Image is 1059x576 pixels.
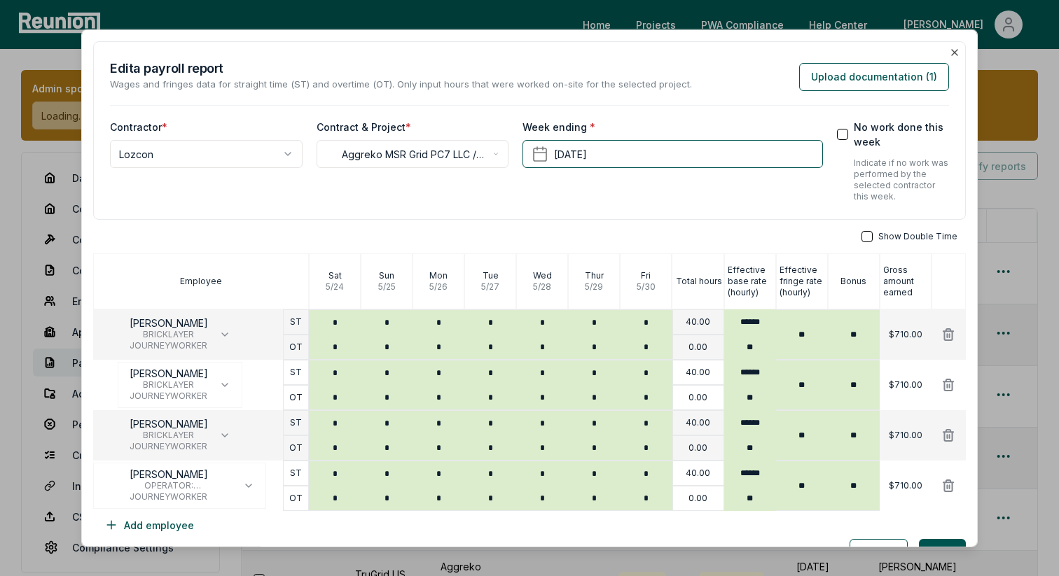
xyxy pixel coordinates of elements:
p: Wed [533,270,552,281]
p: Mon [429,270,448,281]
p: Employee [180,276,222,287]
p: ST [290,316,302,328]
p: OT [289,392,303,403]
p: $710.00 [889,430,922,441]
p: OT [289,442,303,454]
p: 5 / 30 [637,281,656,293]
p: 5 / 26 [429,281,448,293]
p: ST [290,417,302,428]
span: JOURNEYWORKER [130,441,208,452]
h2: Edit a payroll report [110,58,692,77]
p: 5 / 27 [481,281,499,293]
span: BRICKLAYER [130,329,208,340]
p: ST [290,468,302,479]
p: Thur [585,270,604,281]
p: $710.00 [889,329,922,340]
p: Fri [641,270,651,281]
p: Effective base rate (hourly) [728,265,775,298]
button: Add employee [93,511,205,539]
p: 0.00 [688,493,707,504]
p: 40.00 [686,417,710,428]
span: JOURNEYWORKER [130,340,208,351]
p: $710.00 [889,480,922,491]
p: OT [289,342,303,353]
p: ST [290,367,302,378]
p: $710.00 [889,379,922,391]
button: Save [919,539,966,567]
p: OT [289,493,303,504]
label: Week ending [522,120,595,134]
span: BRICKLAYER [130,430,208,441]
p: 40.00 [686,367,710,378]
p: 0.00 [688,392,707,403]
p: Wages and fringes data for straight time (ST) and overtime (OT). Only input hours that were worke... [110,77,692,91]
button: Cancel [850,539,908,567]
p: 5 / 29 [585,281,603,293]
span: Show Double Time [878,231,957,242]
label: Contract & Project [317,120,411,134]
p: Effective fringe rate (hourly) [780,265,827,298]
p: 5 / 24 [326,281,344,293]
p: Sun [379,270,394,281]
p: 5 / 25 [378,281,396,293]
p: [PERSON_NAME] [130,318,208,329]
p: 40.00 [686,316,710,328]
p: [PERSON_NAME] [130,368,208,379]
p: Indicate if no work was performed by the selected contractor this week. [854,157,949,202]
p: Tue [483,270,499,281]
span: BRICKLAYER [130,379,208,391]
p: Sat [328,270,342,281]
label: No work done this week [854,120,949,149]
button: Upload documentation (1) [799,62,949,90]
p: 40.00 [686,468,710,479]
p: 0.00 [688,342,707,353]
span: JOURNEYWORKER [105,491,232,503]
p: Bonus [840,276,866,287]
span: OPERATOR: Backhoe/Excavator/Trackhoe [105,480,232,491]
p: Gross amount earned [883,265,931,298]
p: Total hours [676,276,722,287]
label: Contractor [110,120,167,134]
p: [PERSON_NAME] [130,419,208,430]
p: 0.00 [688,442,707,454]
span: JOURNEYWORKER [130,391,208,402]
button: [DATE] [522,140,822,168]
p: [PERSON_NAME] [105,469,232,480]
p: 5 / 28 [533,281,551,293]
